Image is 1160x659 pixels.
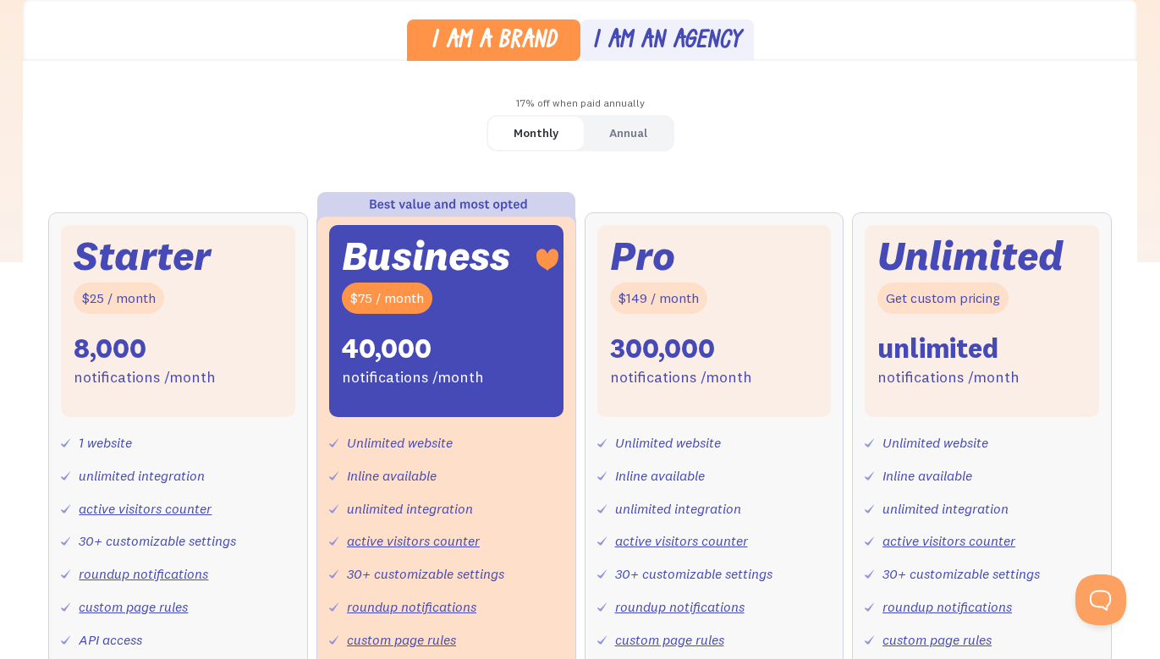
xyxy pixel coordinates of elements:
[347,532,480,549] a: active visitors counter
[74,283,164,314] div: $25 / month
[79,628,142,652] div: API access
[342,238,510,274] div: Business
[877,238,1064,274] div: Unlimited
[615,631,724,648] a: custom page rules
[23,91,1136,116] div: 17% off when paid annually
[877,331,998,366] div: unlimited
[882,497,1009,521] div: unlimited integration
[342,365,484,390] div: notifications /month
[347,631,456,648] a: custom page rules
[347,562,504,586] div: 30+ customizable settings
[615,532,748,549] a: active visitors counter
[615,431,721,455] div: Unlimited website
[615,464,705,488] div: Inline available
[74,365,216,390] div: notifications /month
[347,598,476,615] a: roundup notifications
[342,331,432,366] div: 40,000
[431,30,557,54] div: I am a brand
[347,431,453,455] div: Unlimited website
[79,598,188,615] a: custom page rules
[615,562,772,586] div: 30+ customizable settings
[79,431,132,455] div: 1 website
[347,464,437,488] div: Inline available
[592,30,741,54] div: I am an agency
[514,121,558,146] div: Monthly
[342,283,432,314] div: $75 / month
[79,464,205,488] div: unlimited integration
[610,283,707,314] div: $149 / month
[79,500,212,517] a: active visitors counter
[610,238,675,274] div: Pro
[615,598,745,615] a: roundup notifications
[609,121,647,146] div: Annual
[74,331,146,366] div: 8,000
[882,562,1040,586] div: 30+ customizable settings
[347,497,473,521] div: unlimited integration
[615,497,741,521] div: unlimited integration
[882,431,988,455] div: Unlimited website
[1075,574,1126,625] iframe: Toggle Customer Support
[877,365,1020,390] div: notifications /month
[882,464,972,488] div: Inline available
[74,238,211,274] div: Starter
[882,598,1012,615] a: roundup notifications
[610,331,715,366] div: 300,000
[79,529,236,553] div: 30+ customizable settings
[877,283,1009,314] div: Get custom pricing
[610,365,752,390] div: notifications /month
[882,532,1015,549] a: active visitors counter
[882,631,992,648] a: custom page rules
[79,565,208,582] a: roundup notifications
